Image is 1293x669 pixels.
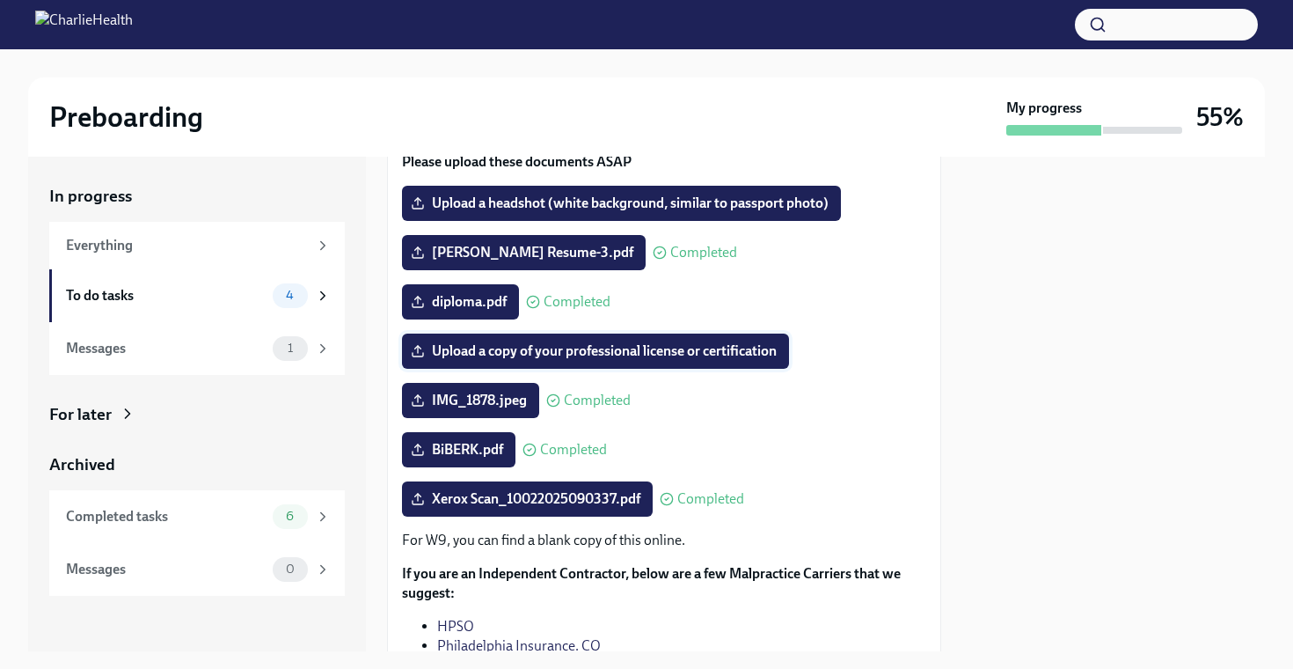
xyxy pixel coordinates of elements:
a: Completed tasks6 [49,490,345,543]
label: [PERSON_NAME] Resume-3.pdf [402,235,646,270]
a: HPSO [437,618,474,635]
a: Messages1 [49,322,345,375]
span: diploma.pdf [414,293,507,311]
span: 6 [275,510,304,523]
span: Completed [564,393,631,408]
a: In progress [49,185,345,208]
span: 4 [275,289,304,302]
label: Upload a headshot (white background, similar to passport photo) [402,186,841,221]
a: To do tasks4 [49,269,345,322]
div: For later [49,403,112,426]
a: Philadelphia Insurance. CO [437,637,601,654]
label: Xerox Scan_10022025090337.pdf [402,482,653,517]
div: Completed tasks [66,507,266,526]
span: IMG_1878.jpeg [414,392,527,409]
span: 1 [277,342,303,355]
label: Upload a copy of your professional license or certification [402,334,789,369]
span: Completed [677,492,744,506]
a: Messages0 [49,543,345,596]
a: For later [49,403,345,426]
span: 0 [275,562,305,576]
span: Completed [540,443,607,457]
div: Messages [66,560,266,579]
strong: Please upload these documents ASAP [402,153,632,170]
div: To do tasks [66,286,266,305]
h3: 55% [1196,101,1244,133]
span: Xerox Scan_10022025090337.pdf [414,490,640,508]
label: BiBERK.pdf [402,432,515,467]
p: For W9, you can find a blank copy of this online. [402,531,926,550]
label: diploma.pdf [402,284,519,320]
h2: Preboarding [49,99,203,135]
span: Completed [670,246,737,260]
div: Messages [66,339,266,358]
a: Archived [49,453,345,476]
span: [PERSON_NAME] Resume-3.pdf [414,244,633,261]
span: Upload a copy of your professional license or certification [414,342,777,360]
strong: My progress [1006,99,1082,118]
strong: If you are an Independent Contractor, below are a few Malpractice Carriers that we suggest: [402,565,901,601]
img: CharlieHealth [35,11,133,39]
label: IMG_1878.jpeg [402,383,539,418]
span: BiBERK.pdf [414,441,503,459]
div: Everything [66,236,308,255]
a: Everything [49,222,345,269]
span: Upload a headshot (white background, similar to passport photo) [414,195,829,212]
span: Completed [544,295,610,309]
